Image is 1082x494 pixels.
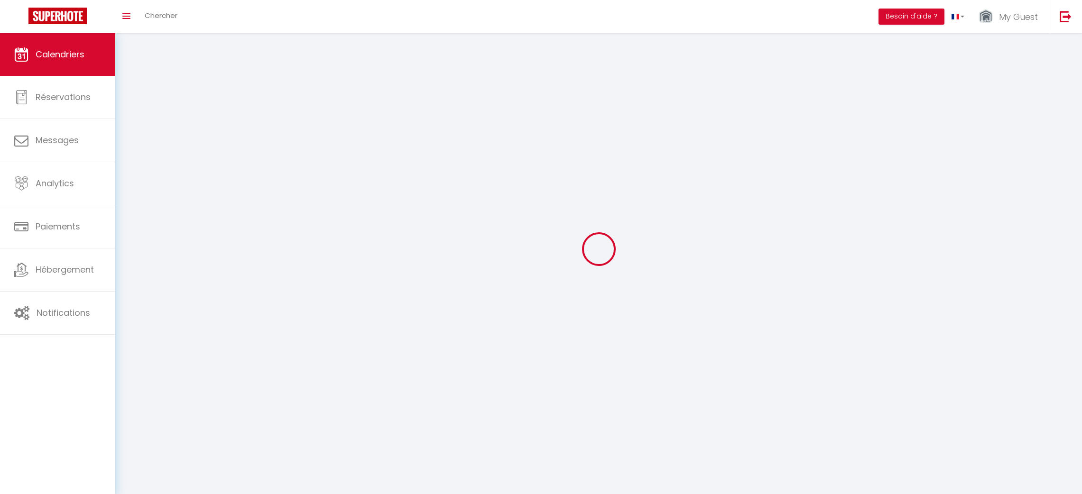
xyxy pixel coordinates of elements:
[37,307,90,319] span: Notifications
[36,220,80,232] span: Paiements
[1060,10,1072,22] img: logout
[145,10,177,20] span: Chercher
[36,91,91,103] span: Réservations
[979,9,993,25] img: ...
[28,8,87,24] img: Super Booking
[879,9,944,25] button: Besoin d'aide ?
[36,134,79,146] span: Messages
[36,48,84,60] span: Calendriers
[999,11,1038,23] span: My Guest
[36,264,94,275] span: Hébergement
[36,177,74,189] span: Analytics
[1042,454,1082,494] iframe: LiveChat chat widget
